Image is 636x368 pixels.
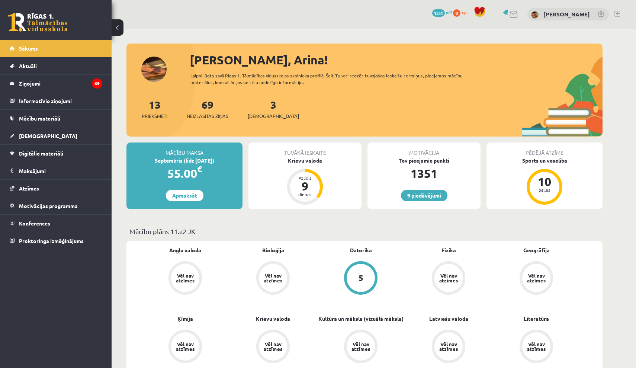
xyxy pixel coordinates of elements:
a: Angļu valoda [169,246,201,254]
a: Krievu valoda [256,315,290,323]
div: 5 [359,274,363,282]
a: [DEMOGRAPHIC_DATA] [10,127,102,144]
div: Atlicis [294,176,316,180]
a: Vēl nav atzīmes [405,330,492,365]
span: Atzīmes [19,185,39,192]
div: Vēl nav atzīmes [175,273,196,283]
a: Bioloģija [262,246,284,254]
span: Proktoringa izmēģinājums [19,237,84,244]
p: Mācību plāns 11.a2 JK [129,226,600,236]
span: mP [446,9,452,15]
span: xp [462,9,466,15]
div: Vēl nav atzīmes [263,273,283,283]
div: balles [533,188,556,192]
a: Vēl nav atzīmes [229,330,317,365]
a: Vēl nav atzīmes [229,261,317,296]
a: 13Priekšmeti [142,98,167,120]
a: 0 xp [453,9,470,15]
span: Priekšmeti [142,112,167,120]
span: Sākums [19,45,38,52]
span: Mācību materiāli [19,115,60,122]
legend: Maksājumi [19,162,102,179]
a: 1351 mP [432,9,452,15]
a: 9 piedāvājumi [401,190,447,201]
a: Datorika [350,246,372,254]
a: 3[DEMOGRAPHIC_DATA] [248,98,299,120]
a: 69Neizlasītās ziņas [187,98,228,120]
a: Krievu valoda Atlicis 9 dienas [248,157,362,206]
span: [DEMOGRAPHIC_DATA] [19,132,77,139]
a: Vēl nav atzīmes [141,261,229,296]
a: Konferences [10,215,102,232]
a: Latviešu valoda [429,315,468,323]
div: Vēl nav atzīmes [175,342,196,351]
div: Tev pieejamie punkti [367,157,481,164]
a: Apmaksāt [166,190,203,201]
span: Aktuāli [19,63,37,69]
div: Septembris (līdz [DATE]) [126,157,242,164]
div: Vēl nav atzīmes [263,342,283,351]
a: Proktoringa izmēģinājums [10,232,102,249]
div: Vēl nav atzīmes [526,342,547,351]
a: 5 [317,261,405,296]
div: Pēdējā atzīme [486,143,603,157]
a: Motivācijas programma [10,197,102,214]
div: 9 [294,180,316,192]
div: Sports un veselība [486,157,603,164]
div: Mācību maksa [126,143,242,157]
span: [DEMOGRAPHIC_DATA] [248,112,299,120]
span: € [197,164,202,175]
a: Maksājumi [10,162,102,179]
div: Krievu valoda [248,157,362,164]
span: 0 [453,9,460,17]
div: dienas [294,192,316,196]
a: Kultūra un māksla (vizuālā māksla) [318,315,404,323]
a: [PERSON_NAME] [543,10,590,18]
div: Vēl nav atzīmes [438,273,459,283]
span: Digitālie materiāli [19,150,63,157]
a: Digitālie materiāli [10,145,102,162]
legend: Ziņojumi [19,75,102,92]
div: 10 [533,176,556,188]
a: Vēl nav atzīmes [141,330,229,365]
a: Rīgas 1. Tālmācības vidusskola [8,13,68,32]
a: Literatūra [524,315,549,323]
a: Vēl nav atzīmes [405,261,492,296]
div: 1351 [367,164,481,182]
div: Motivācija [367,143,481,157]
a: Sākums [10,40,102,57]
a: Aktuāli [10,57,102,74]
a: Mācību materiāli [10,110,102,127]
div: [PERSON_NAME], Arina! [190,51,603,69]
span: Konferences [19,220,50,227]
a: Ķīmija [177,315,193,323]
div: Vēl nav atzīmes [526,273,547,283]
span: Motivācijas programma [19,202,78,209]
a: Fizika [441,246,456,254]
a: Vēl nav atzīmes [492,330,580,365]
a: Ziņojumi69 [10,75,102,92]
i: 69 [92,79,102,89]
a: Atzīmes [10,180,102,197]
div: 55.00 [126,164,242,182]
div: Tuvākā ieskaite [248,143,362,157]
a: Vēl nav atzīmes [492,261,580,296]
div: Vēl nav atzīmes [438,342,459,351]
a: Sports un veselība 10 balles [486,157,603,206]
a: Ģeogrāfija [523,246,550,254]
span: Neizlasītās ziņas [187,112,228,120]
div: Laipni lūgts savā Rīgas 1. Tālmācības vidusskolas skolnieka profilā. Šeit Tu vari redzēt tuvojošo... [190,72,476,86]
a: Vēl nav atzīmes [317,330,405,365]
a: Informatīvie ziņojumi [10,92,102,109]
img: Arina Tihomirova [531,11,539,19]
div: Vēl nav atzīmes [350,342,371,351]
legend: Informatīvie ziņojumi [19,92,102,109]
span: 1351 [432,9,445,17]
